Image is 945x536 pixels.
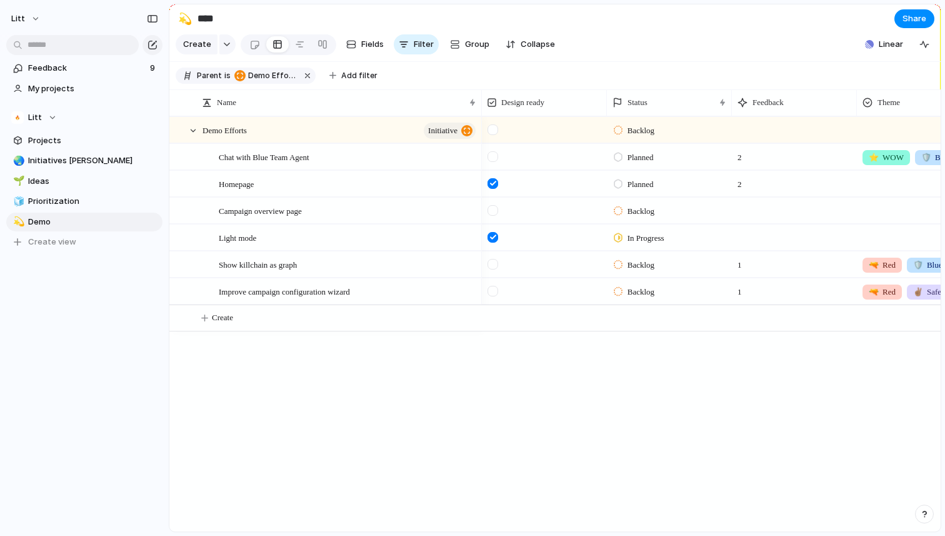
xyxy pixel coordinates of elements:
[732,279,747,298] span: 1
[879,38,903,51] span: Linear
[202,123,247,137] span: Demo Efforts
[732,144,747,164] span: 2
[28,62,146,74] span: Feedback
[869,259,896,271] span: Red
[869,287,879,296] span: 🔫
[860,35,908,54] button: Linear
[6,79,162,98] a: My projects
[627,259,654,271] span: Backlog
[6,172,162,191] a: 🌱Ideas
[28,111,42,124] span: Litt
[465,38,489,51] span: Group
[361,38,384,51] span: Fields
[248,70,297,81] span: Demo Efforts
[219,230,256,245] span: Light mode
[150,62,157,74] span: 9
[11,195,24,208] button: 🧊
[6,9,47,29] button: Litt
[341,70,377,81] span: Add filter
[224,70,231,81] span: is
[627,178,654,191] span: Planned
[11,216,24,228] button: 💫
[6,151,162,170] a: 🌏Initiatives [PERSON_NAME]
[13,174,22,188] div: 🌱
[219,284,350,298] span: Improve campaign configuration wizard
[869,151,904,164] span: WOW
[6,108,162,127] button: Litt
[428,122,457,139] span: initiative
[6,59,162,78] a: Feedback9
[232,69,299,83] button: Demo Efforts
[13,215,22,229] div: 💫
[28,154,158,167] span: Initiatives [PERSON_NAME]
[521,38,555,51] span: Collapse
[217,96,236,109] span: Name
[869,286,896,298] span: Red
[894,9,934,28] button: Share
[869,260,879,270] span: 🔫
[913,259,942,271] span: Blue
[219,203,302,218] span: Campaign overview page
[175,9,195,29] button: 💫
[627,96,647,109] span: Status
[11,13,25,25] span: Litt
[28,216,158,228] span: Demo
[13,154,22,168] div: 🌏
[627,286,654,298] span: Backlog
[222,69,233,83] button: is
[212,311,233,324] span: Create
[176,34,217,54] button: Create
[627,232,664,245] span: In Progress
[869,153,879,162] span: ⭐️
[219,149,309,164] span: Chat with Blue Team Agent
[219,176,254,191] span: Homepage
[414,38,434,51] span: Filter
[424,123,476,139] button: initiative
[28,83,158,95] span: My projects
[178,10,192,27] div: 💫
[11,154,24,167] button: 🌏
[913,287,923,296] span: ✌🏽
[902,13,926,25] span: Share
[6,233,162,251] button: Create view
[234,70,297,81] span: Demo Efforts
[627,124,654,137] span: Backlog
[444,34,496,54] button: Group
[501,34,560,54] button: Collapse
[28,175,158,188] span: Ideas
[6,213,162,231] a: 💫Demo
[6,131,162,150] a: Projects
[913,260,923,270] span: 🛡️
[13,195,22,209] div: 🧊
[341,34,389,54] button: Fields
[394,34,439,54] button: Filter
[627,205,654,218] span: Backlog
[219,257,297,271] span: Show killchain as graph
[6,192,162,211] a: 🧊Prioritization
[183,38,211,51] span: Create
[28,236,76,248] span: Create view
[501,96,544,109] span: Design ready
[732,171,747,191] span: 2
[11,175,24,188] button: 🌱
[28,134,158,147] span: Projects
[627,151,654,164] span: Planned
[322,67,385,84] button: Add filter
[197,70,222,81] span: Parent
[732,252,747,271] span: 1
[877,96,900,109] span: Theme
[28,195,158,208] span: Prioritization
[921,153,931,162] span: 🛡️
[752,96,784,109] span: Feedback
